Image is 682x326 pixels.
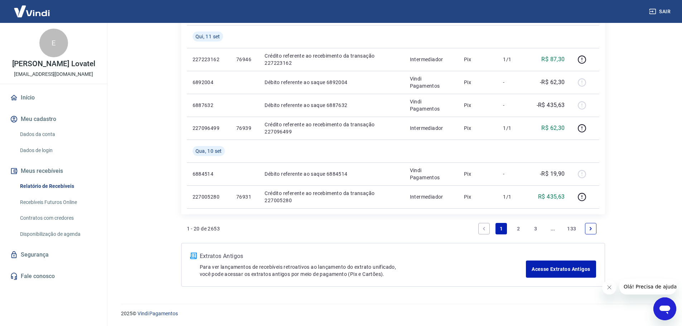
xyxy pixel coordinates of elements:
[538,193,565,201] p: R$ 435,63
[410,193,453,200] p: Intermediador
[503,193,524,200] p: 1/1
[585,223,596,234] a: Next page
[564,223,579,234] a: Page 133
[619,279,676,295] iframe: Mensagem da empresa
[12,60,95,68] p: [PERSON_NAME] Lovatel
[410,125,453,132] p: Intermediador
[9,90,98,106] a: Início
[503,102,524,109] p: -
[9,247,98,263] a: Segurança
[648,5,673,18] button: Sair
[121,310,665,317] p: 2025 ©
[187,225,220,232] p: 1 - 20 de 2653
[265,52,398,67] p: Crédito referente ao recebimento da transação 227223162
[503,125,524,132] p: 1/1
[17,211,98,225] a: Contratos com credores
[9,163,98,179] button: Meus recebíveis
[410,167,453,181] p: Vindi Pagamentos
[200,252,526,261] p: Extratos Antigos
[503,56,524,63] p: 1/1
[265,79,398,86] p: Débito referente ao saque 6892004
[547,223,558,234] a: Jump forward
[193,193,225,200] p: 227005280
[9,268,98,284] a: Fale conosco
[475,220,599,237] ul: Pagination
[193,125,225,132] p: 227096499
[653,297,676,320] iframe: Botão para abrir a janela de mensagens
[17,127,98,142] a: Dados da conta
[464,56,492,63] p: Pix
[195,147,222,155] span: Qua, 10 set
[193,102,225,109] p: 6887632
[9,0,55,22] img: Vindi
[236,56,253,63] p: 76946
[464,125,492,132] p: Pix
[236,193,253,200] p: 76931
[464,102,492,109] p: Pix
[265,121,398,135] p: Crédito referente ao recebimento da transação 227096499
[193,170,225,177] p: 6884514
[9,111,98,127] button: Meu cadastro
[410,98,453,112] p: Vindi Pagamentos
[137,311,178,316] a: Vindi Pagamentos
[17,179,98,194] a: Relatório de Recebíveis
[193,56,225,63] p: 227223162
[190,253,197,259] img: ícone
[478,223,490,234] a: Previous page
[503,170,524,177] p: -
[4,5,60,11] span: Olá! Precisa de ajuda?
[195,33,220,40] span: Qui, 11 set
[541,55,565,64] p: R$ 87,30
[602,280,616,295] iframe: Fechar mensagem
[39,29,68,57] div: E
[410,56,453,63] p: Intermediador
[526,261,596,278] a: Acesse Extratos Antigos
[464,79,492,86] p: Pix
[265,102,398,109] p: Débito referente ao saque 6887632
[236,125,253,132] p: 76939
[541,124,565,132] p: R$ 62,30
[503,79,524,86] p: -
[265,190,398,204] p: Crédito referente ao recebimento da transação 227005280
[265,170,398,177] p: Débito referente ao saque 6884514
[540,170,565,178] p: -R$ 19,90
[540,78,565,87] p: -R$ 62,30
[17,227,98,242] a: Disponibilização de agenda
[17,195,98,210] a: Recebíveis Futuros Online
[14,70,93,78] p: [EMAIL_ADDRESS][DOMAIN_NAME]
[530,223,541,234] a: Page 3
[410,75,453,89] p: Vindi Pagamentos
[200,263,526,278] p: Para ver lançamentos de recebíveis retroativos ao lançamento do extrato unificado, você pode aces...
[193,79,225,86] p: 6892004
[495,223,507,234] a: Page 1 is your current page
[537,101,565,110] p: -R$ 435,63
[17,143,98,158] a: Dados de login
[464,170,492,177] p: Pix
[513,223,524,234] a: Page 2
[464,193,492,200] p: Pix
